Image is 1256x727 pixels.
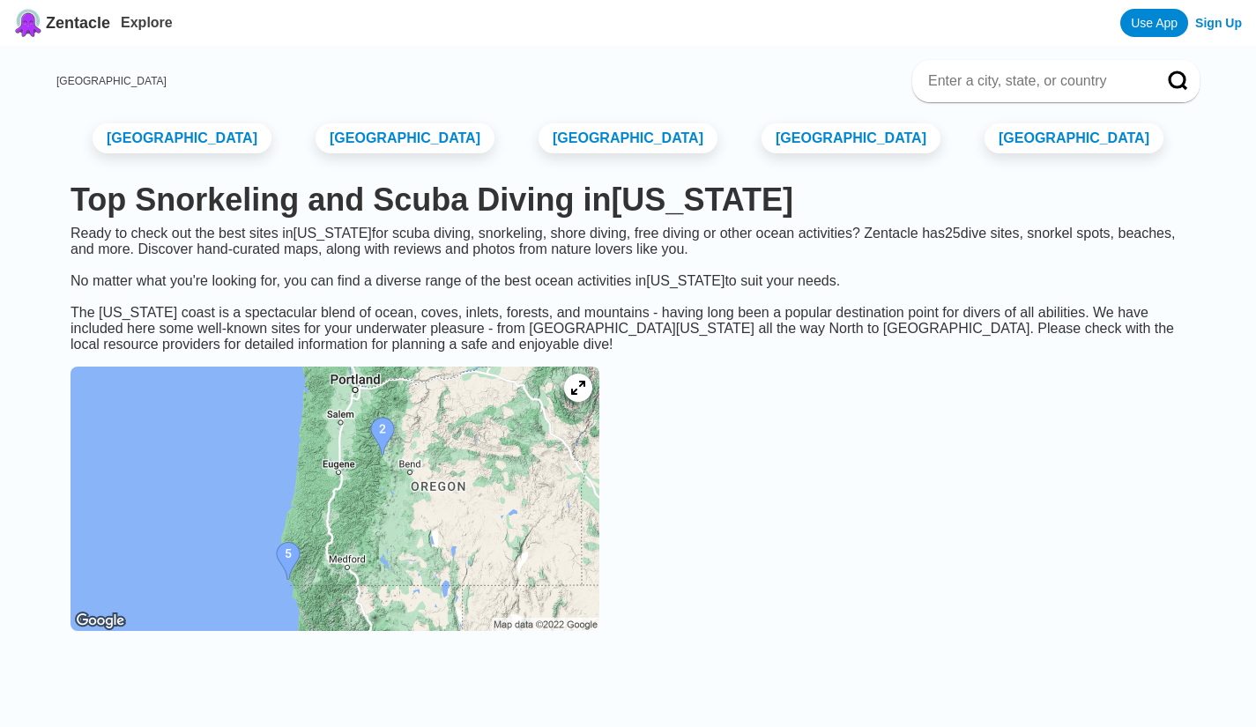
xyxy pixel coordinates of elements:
a: Explore [121,15,173,30]
div: The [US_STATE] coast is a spectacular blend of ocean, coves, inlets, forests, and mountains - hav... [56,305,1200,352]
a: Oregon dive site map [56,352,613,649]
img: Oregon dive site map [71,367,599,631]
a: [GEOGRAPHIC_DATA] [316,123,494,153]
a: Zentacle logoZentacle [14,9,110,37]
h1: Top Snorkeling and Scuba Diving in [US_STATE] [71,182,1185,219]
img: Zentacle logo [14,9,42,37]
span: Zentacle [46,14,110,33]
div: Ready to check out the best sites in [US_STATE] for scuba diving, snorkeling, shore diving, free ... [56,226,1200,305]
a: [GEOGRAPHIC_DATA] [539,123,717,153]
input: Enter a city, state, or country [926,72,1143,90]
a: Sign Up [1195,16,1242,30]
a: [GEOGRAPHIC_DATA] [985,123,1163,153]
a: Use App [1120,9,1188,37]
a: [GEOGRAPHIC_DATA] [56,75,167,87]
a: [GEOGRAPHIC_DATA] [93,123,271,153]
a: [GEOGRAPHIC_DATA] [762,123,940,153]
